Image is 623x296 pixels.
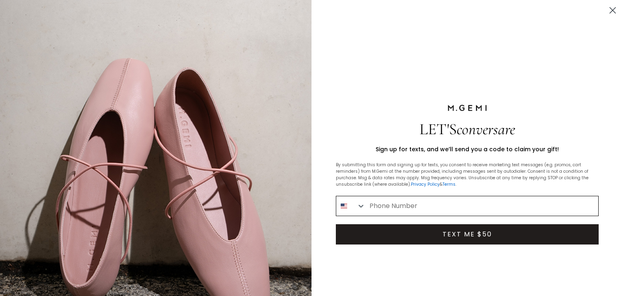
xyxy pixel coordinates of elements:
img: United States [341,203,347,209]
button: Search Countries [336,196,365,216]
button: TEXT ME $50 [336,224,599,245]
span: conversare [457,120,515,139]
input: Phone Number [365,196,598,216]
button: Close dialog [606,3,620,17]
img: M.Gemi [447,104,488,112]
span: Sign up for texts, and we’ll send you a code to claim your gift! [376,145,559,153]
span: LET'S [419,120,515,139]
a: Terms [443,181,455,187]
a: Privacy Policy [411,181,440,187]
p: By submitting this form and signing up for texts, you consent to receive marketing text messages ... [336,162,599,188]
